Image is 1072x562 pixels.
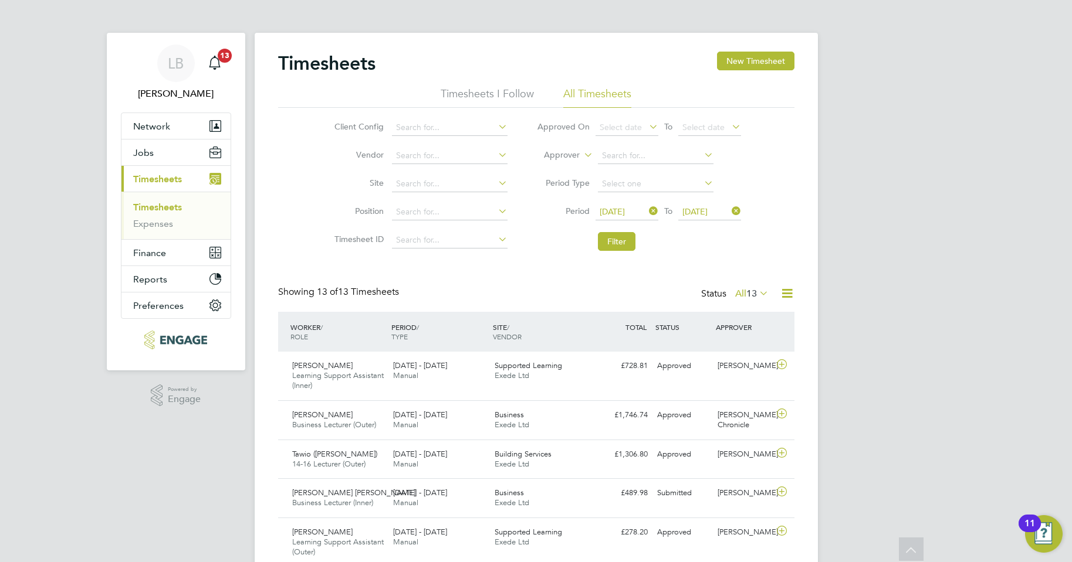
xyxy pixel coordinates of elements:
span: Exede Ltd [495,459,529,469]
label: Approved On [537,121,590,132]
input: Search for... [392,176,508,192]
span: Exede Ltd [495,420,529,430]
span: [PERSON_NAME] [PERSON_NAME] [292,488,415,498]
span: 13 [218,49,232,63]
span: [DATE] [600,206,625,217]
div: Approved [652,356,713,376]
div: [PERSON_NAME] Chronicle [713,406,774,435]
span: Reports [133,274,167,285]
label: Site [331,178,384,188]
span: Supported Learning [495,527,562,537]
button: Jobs [121,139,231,165]
div: Showing [278,286,401,298]
span: [DATE] - [DATE] [393,449,447,459]
span: Exede Ltd [495,370,529,380]
div: SITE [490,316,591,347]
span: Learning Support Assistant (Inner) [292,370,384,390]
a: LB[PERSON_NAME] [121,45,231,101]
input: Search for... [392,232,508,248]
div: Submitted [652,483,713,503]
span: Supported Learning [495,360,562,370]
a: 13 [203,45,226,82]
label: Approver [527,149,580,161]
span: Learning Support Assistant (Outer) [292,537,384,557]
span: Select date [682,122,725,132]
span: LB [168,56,184,71]
button: Network [121,113,231,139]
span: [PERSON_NAME] [292,527,353,537]
input: Search for... [392,204,508,220]
span: [PERSON_NAME] [292,410,353,420]
div: £489.98 [591,483,652,503]
span: Preferences [133,300,184,311]
span: [DATE] - [DATE] [393,488,447,498]
div: [PERSON_NAME] [713,445,774,464]
img: xede-logo-retina.png [144,331,207,349]
span: 13 of [317,286,338,298]
div: £728.81 [591,356,652,376]
div: £278.20 [591,523,652,542]
span: Business Lecturer (Inner) [292,498,373,507]
span: Manual [393,459,418,469]
span: Business Lecturer (Outer) [292,420,376,430]
label: Timesheet ID [331,234,384,244]
a: Powered byEngage [151,384,201,407]
nav: Main navigation [107,33,245,370]
button: Reports [121,266,231,292]
span: Powered by [168,384,201,394]
span: Engage [168,394,201,404]
span: TYPE [391,332,408,341]
span: Building Services [495,449,552,459]
div: PERIOD [388,316,490,347]
label: Client Config [331,121,384,132]
span: ROLE [290,332,308,341]
span: [PERSON_NAME] [292,360,353,370]
div: STATUS [652,316,713,338]
button: New Timesheet [717,52,794,70]
div: Approved [652,445,713,464]
span: Business [495,410,524,420]
input: Search for... [392,120,508,136]
div: Approved [652,523,713,542]
span: [DATE] - [DATE] [393,410,447,420]
span: [DATE] - [DATE] [393,527,447,537]
button: Timesheets [121,166,231,192]
span: To [661,203,676,219]
span: Manual [393,537,418,547]
span: [DATE] [682,206,708,217]
span: / [320,322,323,332]
a: Expenses [133,218,173,229]
div: [PERSON_NAME] [713,483,774,503]
label: Position [331,206,384,216]
li: All Timesheets [563,87,631,108]
span: Laura Badcock [121,87,231,101]
span: Manual [393,370,418,380]
h2: Timesheets [278,52,376,75]
span: Select date [600,122,642,132]
span: 14-16 Lecturer (Outer) [292,459,366,469]
span: Tawio ([PERSON_NAME]) [292,449,377,459]
span: 13 Timesheets [317,286,399,298]
div: 11 [1024,523,1035,539]
div: £1,746.74 [591,406,652,425]
span: Network [133,121,170,132]
span: / [507,322,509,332]
div: Timesheets [121,192,231,239]
button: Open Resource Center, 11 new notifications [1025,515,1063,553]
input: Search for... [392,148,508,164]
span: Finance [133,247,166,258]
span: Jobs [133,147,154,158]
a: Go to home page [121,331,231,349]
span: Business [495,488,524,498]
div: Approved [652,406,713,425]
label: Period [537,206,590,216]
label: All [735,288,769,299]
div: Status [701,286,771,302]
input: Select one [598,176,713,192]
div: £1,306.80 [591,445,652,464]
div: [PERSON_NAME] [713,523,774,542]
span: [DATE] - [DATE] [393,360,447,370]
span: Exede Ltd [495,498,529,507]
span: Exede Ltd [495,537,529,547]
label: Vendor [331,149,384,160]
